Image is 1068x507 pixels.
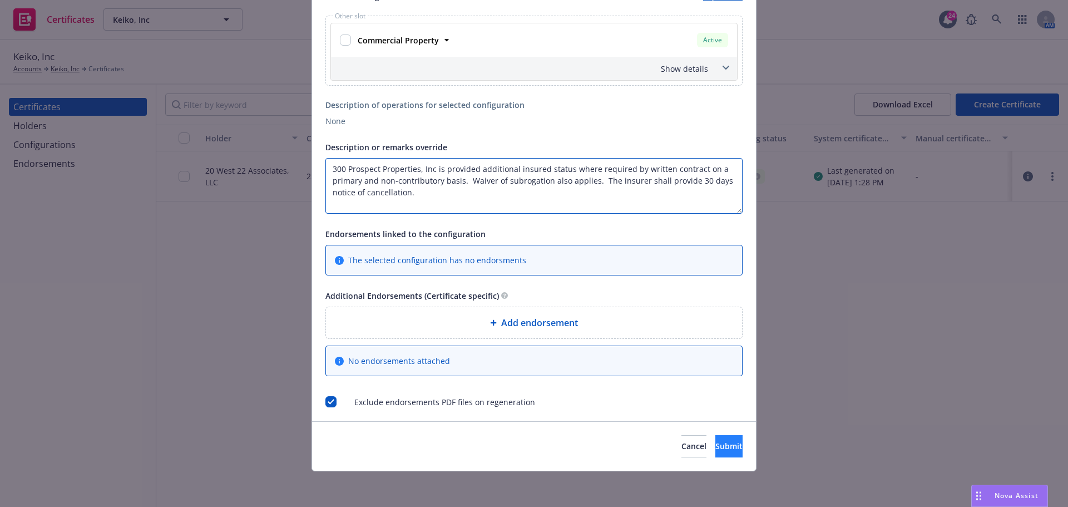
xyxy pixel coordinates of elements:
[971,485,1048,507] button: Nova Assist
[348,355,450,367] span: No endorsements attached
[325,229,486,239] span: Endorsements linked to the configuration
[325,115,743,127] div: None
[972,485,986,506] div: Drag to move
[333,63,708,75] div: Show details
[681,441,706,451] span: Cancel
[325,158,743,214] textarea: Input description
[715,441,743,451] span: Submit
[325,307,743,339] div: Add endorsement
[325,142,447,152] span: Description or remarks override
[325,291,499,301] span: Additional Endorsements (Certificate specific)
[354,396,535,408] span: Exclude endorsements PDF files on regeneration
[715,435,743,457] button: Submit
[333,13,368,19] span: Other slot
[501,316,578,329] span: Add endorsement
[358,35,439,46] strong: Commercial Property
[325,99,743,111] div: Description of operations for selected configuration
[681,435,706,457] button: Cancel
[348,254,526,266] span: The selected configuration has no endorsments
[995,491,1039,500] span: Nova Assist
[701,35,724,45] span: Active
[331,57,737,80] div: Show details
